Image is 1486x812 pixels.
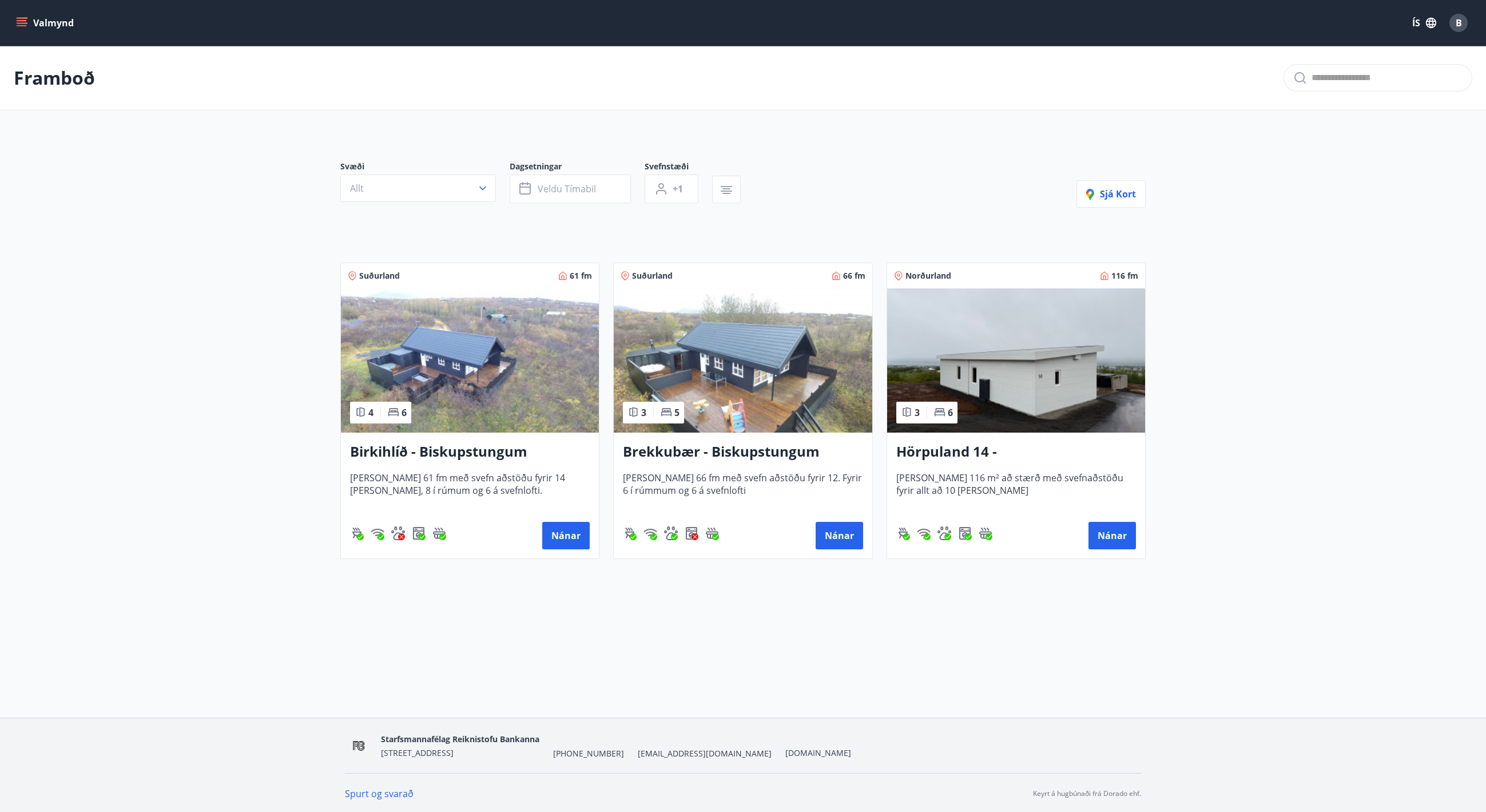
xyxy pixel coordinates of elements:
[674,406,680,419] span: 5
[14,65,95,90] p: Framboð
[645,161,712,175] span: Svefnstæði
[643,526,657,540] div: Þráðlaust net
[432,526,446,540] img: h89QDIuHlAdpqTriuIvuEWkTH976fOgBEOOeu1mi.svg
[685,526,698,540] img: Dl16BY4EX9PAW649lg1C3oBuIaAsR6QVDQBO2cTm.svg
[510,161,645,175] span: Dagsetningar
[570,270,592,282] span: 61 fm
[958,526,972,540] div: Þvottavél
[340,161,510,175] span: Svæði
[402,406,407,419] span: 6
[979,526,992,540] img: h89QDIuHlAdpqTriuIvuEWkTH976fOgBEOOeu1mi.svg
[643,526,657,540] img: HJRyFFsYp6qjeUYhR4dAD8CaCEsnIFYZ05miwXoh.svg
[673,183,683,195] span: +1
[1088,522,1136,549] button: Nánar
[917,526,931,540] img: HJRyFFsYp6qjeUYhR4dAD8CaCEsnIFYZ05miwXoh.svg
[381,734,539,744] span: Starfsmannafélag Reiknistofu Bankanna
[641,406,646,419] span: 3
[350,472,590,509] span: [PERSON_NAME] 61 fm með svefn aðstöðu fyrir 14 [PERSON_NAME], 8 í rúmum og 6 á svefnlofti.
[785,747,851,758] a: [DOMAIN_NAME]
[705,526,719,540] div: Heitur pottur
[553,748,624,759] span: [PHONE_NUMBER]
[905,270,951,282] span: Norðurland
[1456,17,1462,29] span: B
[1445,9,1472,37] button: B
[645,175,698,203] button: +1
[685,526,698,540] div: Þvottavél
[412,526,426,540] img: Dl16BY4EX9PAW649lg1C3oBuIaAsR6QVDQBO2cTm.svg
[915,406,920,419] span: 3
[371,526,384,540] img: HJRyFFsYp6qjeUYhR4dAD8CaCEsnIFYZ05miwXoh.svg
[1406,13,1443,33] button: ÍS
[391,526,405,540] img: pxcaIm5dSOV3FS4whs1soiYWTwFQvksT25a9J10C.svg
[896,526,910,540] div: Gasgrill
[623,442,863,462] h3: Brekkubær - Biskupstungum
[632,270,673,282] span: Suðurland
[14,13,78,33] button: menu
[350,526,364,540] div: Gasgrill
[887,288,1145,433] img: Paella dish
[391,526,405,540] div: Gæludýr
[917,526,931,540] div: Þráðlaust net
[937,526,951,540] img: pxcaIm5dSOV3FS4whs1soiYWTwFQvksT25a9J10C.svg
[368,406,374,419] span: 4
[359,270,400,282] span: Suðurland
[896,442,1136,462] h3: Hörpuland 14 - [GEOGRAPHIC_DATA]
[638,748,772,759] span: [EMAIL_ADDRESS][DOMAIN_NAME]
[432,526,446,540] div: Heitur pottur
[896,526,910,540] img: ZXjrS3QKesehq6nQAPjaRuRTI364z8ohTALB4wBr.svg
[1033,789,1141,799] p: Keyrt á hugbúnaði frá Dorado ehf.
[381,747,454,758] span: [STREET_ADDRESS]
[350,442,590,462] h3: Birkihlíð - Biskupstungum
[948,406,953,419] span: 6
[340,175,496,202] button: Allt
[979,526,992,540] div: Heitur pottur
[341,288,599,433] img: Paella dish
[614,288,872,433] img: Paella dish
[664,526,678,540] div: Gæludýr
[538,183,596,195] span: Veldu tímabil
[345,787,414,800] a: Spurt og svarað
[937,526,951,540] div: Gæludýr
[350,526,364,540] img: ZXjrS3QKesehq6nQAPjaRuRTI364z8ohTALB4wBr.svg
[412,526,426,540] div: Þvottavél
[843,270,865,282] span: 66 fm
[1086,188,1136,200] span: Sjá kort
[1076,180,1146,208] button: Sjá kort
[510,175,631,203] button: Veldu tímabil
[958,526,972,540] img: Dl16BY4EX9PAW649lg1C3oBuIaAsR6QVDQBO2cTm.svg
[623,526,637,540] img: ZXjrS3QKesehq6nQAPjaRuRTI364z8ohTALB4wBr.svg
[345,734,372,758] img: OV1EhlUOk1MBP6hKKUJbuONPgxBdnInkXmzMisYS.png
[623,472,863,509] span: [PERSON_NAME] 66 fm með svefn aðstöðu fyrir 12. Fyrir 6 í rúmmum og 6 á svefnlofti
[371,526,384,540] div: Þráðlaust net
[816,522,863,549] button: Nánar
[705,526,719,540] img: h89QDIuHlAdpqTriuIvuEWkTH976fOgBEOOeu1mi.svg
[896,472,1136,509] span: [PERSON_NAME] 116 m² að stærð með svefnaðstöðu fyrir allt að 10 [PERSON_NAME]
[1111,270,1138,282] span: 116 fm
[542,522,590,549] button: Nánar
[350,182,364,195] span: Allt
[664,526,678,540] img: pxcaIm5dSOV3FS4whs1soiYWTwFQvksT25a9J10C.svg
[623,526,637,540] div: Gasgrill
